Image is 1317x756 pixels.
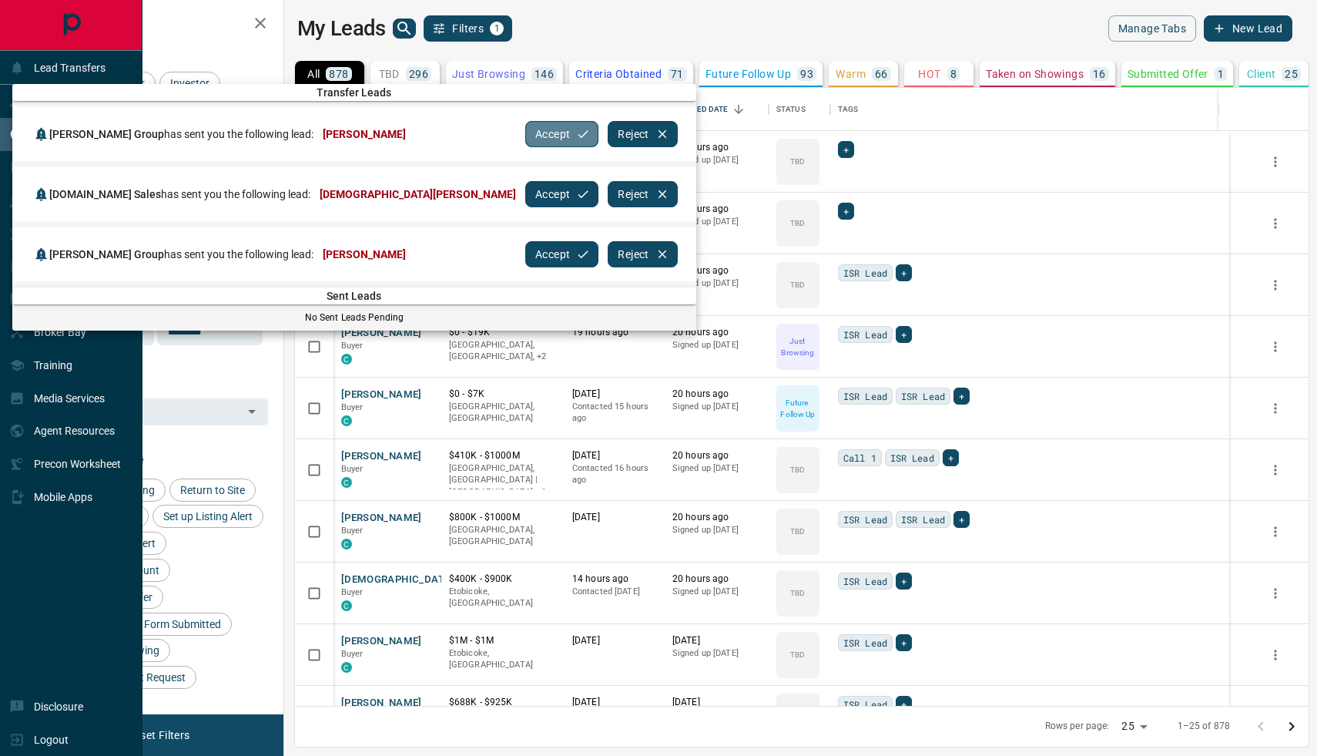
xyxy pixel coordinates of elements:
[323,128,406,140] span: [PERSON_NAME]
[49,248,313,260] span: has sent you the following lead:
[49,248,164,260] span: [PERSON_NAME] Group
[12,86,696,99] span: Transfer Leads
[12,311,696,324] p: No Sent Leads Pending
[608,241,677,267] button: Reject
[49,188,161,200] span: [DOMAIN_NAME] Sales
[608,121,677,147] button: Reject
[525,241,598,267] button: Accept
[49,128,164,140] span: [PERSON_NAME] Group
[608,181,677,207] button: Reject
[49,128,313,140] span: has sent you the following lead:
[49,188,310,200] span: has sent you the following lead:
[525,181,598,207] button: Accept
[323,248,406,260] span: [PERSON_NAME]
[525,121,598,147] button: Accept
[320,188,516,200] span: [DEMOGRAPHIC_DATA][PERSON_NAME]
[12,290,696,302] span: Sent Leads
